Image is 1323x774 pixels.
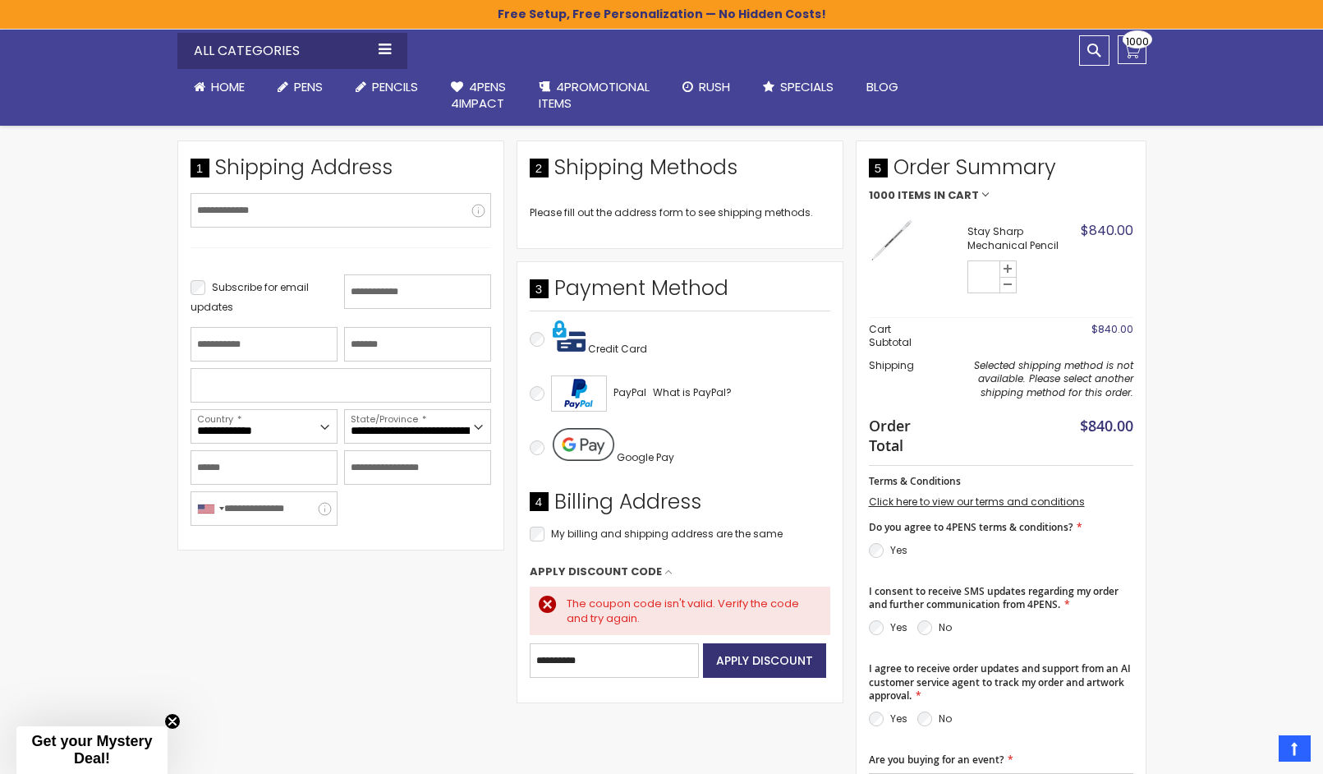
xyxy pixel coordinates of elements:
[588,342,647,356] span: Credit Card
[261,69,339,105] a: Pens
[699,78,730,95] span: Rush
[869,154,1133,190] span: Order Summary
[567,597,814,625] div: The coupon code isn't valid. Verify the code and try again.
[530,206,830,219] div: Please fill out the address form to see shipping methods.
[294,78,323,95] span: Pens
[177,69,261,105] a: Home
[372,78,418,95] span: Pencils
[434,69,522,122] a: 4Pens4impact
[890,620,907,634] label: Yes
[869,317,932,354] th: Cart Subtotal
[339,69,434,105] a: Pencils
[869,753,1004,767] span: Are you buying for an event?
[939,620,952,634] label: No
[746,69,850,105] a: Specials
[1081,221,1133,240] span: $840.00
[974,358,1133,399] span: Selected shipping method is not available. Please select another shipping method for this order.
[890,543,907,557] label: Yes
[211,78,245,95] span: Home
[191,492,229,525] div: United States: +1
[451,78,506,112] span: 4Pens 4impact
[869,190,895,201] span: 1000
[898,190,979,201] span: Items in Cart
[530,154,830,190] div: Shipping Methods
[551,527,783,541] span: My billing and shipping address are the same
[890,712,907,726] label: Yes
[530,564,662,579] span: Apply Discount Code
[177,33,407,69] div: All Categories
[869,474,961,488] span: Terms & Conditions
[869,218,914,263] img: Stay Sharp Mechanical Pencil-White
[1091,322,1133,336] span: $840.00
[850,69,915,105] a: Blog
[653,383,732,403] a: What is PayPal?
[869,584,1119,611] span: I consent to receive SMS updates regarding my order and further communication from 4PENS.
[869,495,1085,509] a: Click here to view our terms and conditions
[191,280,309,314] span: Subscribe for email updates
[16,726,168,774] div: Get your Mystery Deal!Close teaser
[1126,34,1149,49] span: 1000
[666,69,746,105] a: Rush
[869,520,1073,534] span: Do you agree to 4PENS terms & conditions?
[939,712,952,726] label: No
[617,450,674,464] span: Google Pay
[780,78,834,95] span: Specials
[553,320,586,352] img: Pay with credit card
[191,154,491,190] div: Shipping Address
[653,385,732,399] span: What is PayPal?
[553,428,614,461] img: Pay with Google Pay
[530,488,830,524] div: Billing Address
[164,713,181,730] button: Close teaser
[31,733,152,767] span: Get your Mystery Deal!
[1080,416,1133,435] span: $840.00
[551,375,607,412] img: Acceptance Mark
[539,78,650,112] span: 4PROMOTIONAL ITEMS
[967,225,1077,251] strong: Stay Sharp Mechanical Pencil
[613,385,646,399] span: PayPal
[1279,735,1311,762] a: Top
[530,274,830,311] div: Payment Method
[716,652,813,669] span: Apply Discount
[522,69,666,122] a: 4PROMOTIONALITEMS
[866,78,898,95] span: Blog
[869,413,924,456] strong: Order Total
[869,661,1131,702] span: I agree to receive order updates and support from an AI customer service agent to track my order ...
[869,358,914,372] span: Shipping
[1118,35,1146,64] a: 1000
[703,643,826,678] button: Apply Discount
